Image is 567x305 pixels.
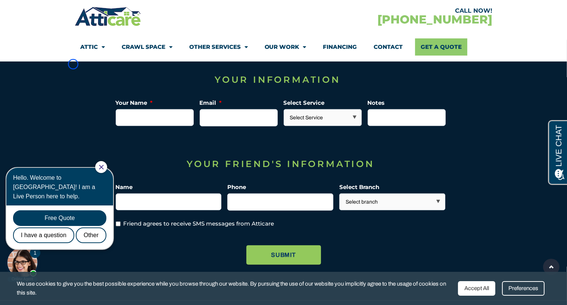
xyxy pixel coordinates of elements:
[200,109,278,126] input: Email
[339,183,446,191] label: Select Branch
[227,183,333,191] label: Phone
[116,183,222,191] label: Name
[80,38,105,56] a: Attic
[284,99,362,107] label: Select Service
[116,109,194,126] input: Your Name
[368,99,446,107] label: Notes
[18,6,60,15] span: Opens a chat window
[200,99,278,107] label: Email
[189,38,248,56] a: Other Services
[284,8,493,14] div: CALL NOW!
[80,38,487,56] nav: Menu
[265,38,306,56] a: Our Work
[124,220,274,228] label: Friend agrees to receive SMS messages from Atticare
[116,99,194,107] label: Your Name
[368,109,446,126] input: Notes
[17,279,452,298] span: We use cookies to give you the best possible experience while you browse through our website. By ...
[502,281,545,296] div: Preferences
[116,159,446,169] h2: Your Friend's Information
[122,38,172,56] a: Crawl Space
[374,38,403,56] a: Contact
[458,281,495,296] div: Accept All
[246,245,321,265] input: Submit
[323,38,357,56] a: Financing
[4,160,123,283] iframe: Chat Invitation
[415,38,467,56] a: Get A Quote
[227,194,333,211] input: Phone
[116,75,440,85] h2: Your Information
[116,194,222,210] input: Name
